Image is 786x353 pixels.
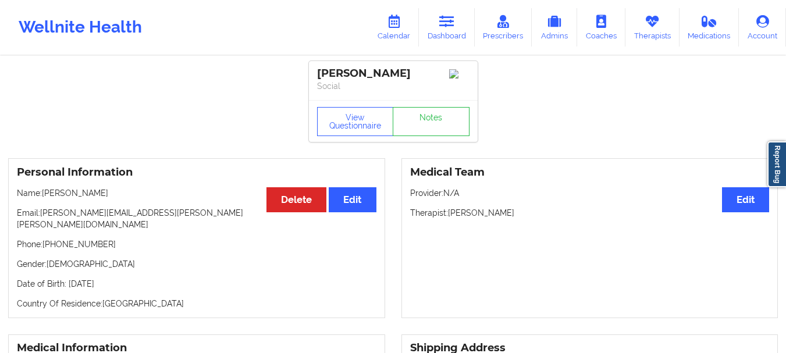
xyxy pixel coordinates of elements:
button: Delete [266,187,326,212]
button: Edit [722,187,769,212]
h3: Medical Team [410,166,770,179]
p: Therapist: [PERSON_NAME] [410,207,770,219]
p: Phone: [PHONE_NUMBER] [17,238,376,250]
a: Account [739,8,786,47]
a: Medications [680,8,739,47]
a: Prescribers [475,8,532,47]
button: Edit [329,187,376,212]
div: [PERSON_NAME] [317,67,470,80]
h3: Personal Information [17,166,376,179]
p: Country Of Residence: [GEOGRAPHIC_DATA] [17,298,376,309]
a: Dashboard [419,8,475,47]
a: Report Bug [767,141,786,187]
a: Notes [393,107,470,136]
button: View Questionnaire [317,107,394,136]
a: Admins [532,8,577,47]
p: Social [317,80,470,92]
p: Provider: N/A [410,187,770,199]
p: Date of Birth: [DATE] [17,278,376,290]
p: Gender: [DEMOGRAPHIC_DATA] [17,258,376,270]
p: Name: [PERSON_NAME] [17,187,376,199]
p: Email: [PERSON_NAME][EMAIL_ADDRESS][PERSON_NAME][PERSON_NAME][DOMAIN_NAME] [17,207,376,230]
a: Therapists [625,8,680,47]
img: Image%2Fplaceholer-image.png [449,69,470,79]
a: Coaches [577,8,625,47]
a: Calendar [369,8,419,47]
